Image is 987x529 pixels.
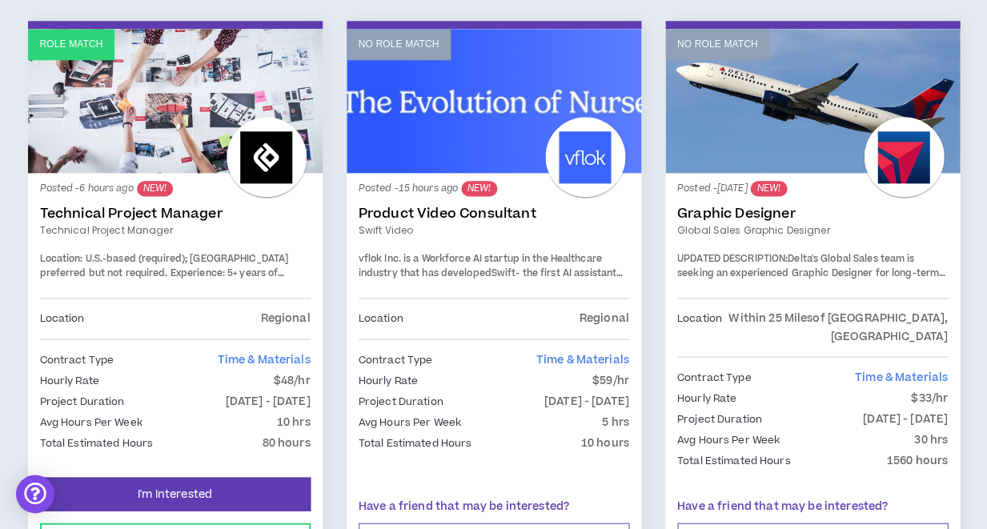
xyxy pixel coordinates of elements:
span: Delta's Global Sales team is seeking an experienced Graphic Designer for long-term contract suppo... [677,252,945,336]
strong: UPDATED DESCRIPTION: [677,252,788,266]
p: Within 25 Miles of [GEOGRAPHIC_DATA], [GEOGRAPHIC_DATA] [721,310,947,345]
p: No Role Match [677,37,758,52]
sup: NEW! [461,181,497,196]
p: Role Match [40,37,103,52]
p: Contract Type [40,351,114,368]
sup: NEW! [750,181,786,196]
a: Swift [491,267,516,280]
a: Role Match [28,29,323,173]
p: Project Duration [40,392,125,410]
p: 80 hours [262,434,310,451]
p: Contract Type [677,368,752,386]
p: Avg Hours Per Week [677,431,780,448]
p: Hourly Rate [40,371,99,389]
a: Product Video Consultant [359,206,629,222]
p: [DATE] - [DATE] [863,410,948,427]
p: Have a friend that may be interested? [677,498,948,515]
p: Total Estimated Hours [40,434,154,451]
p: Have a friend that may be interested? [359,498,629,515]
a: No Role Match [347,29,641,173]
a: Graphic Designer [677,206,948,222]
span: U.S.-based (required); [GEOGRAPHIC_DATA] preferred but not required. [40,252,289,280]
p: Posted - 15 hours ago [359,181,629,196]
span: Experience: [171,267,225,280]
p: [DATE] - [DATE] [226,392,311,410]
p: Posted - [DATE] [677,181,948,196]
p: Hourly Rate [359,371,418,389]
p: Project Duration [359,392,443,410]
p: $48/hr [274,371,311,389]
a: Swift video [359,223,629,238]
p: 1560 hours [886,451,947,469]
p: Location [359,310,403,327]
button: I'm Interested [40,477,311,511]
p: 30 hrs [914,431,948,448]
a: Global Sales Graphic Designer [677,223,948,238]
span: vflok Inc. is a Workforce AI startup in the Healthcare industry that has developed [359,252,602,280]
p: Avg Hours Per Week [359,413,461,431]
p: No Role Match [359,37,439,52]
a: Technical Project Manager [40,223,311,238]
p: 10 hrs [277,413,311,431]
sup: NEW! [137,181,173,196]
p: Hourly Rate [677,389,736,407]
a: No Role Match [665,29,960,173]
p: Location [677,310,722,345]
p: $59/hr [592,371,629,389]
span: Location: [40,252,83,266]
p: Location [40,310,85,327]
span: I'm Interested [138,487,212,502]
p: $33/hr [911,389,948,407]
p: 5 hrs [602,413,629,431]
p: Project Duration [677,410,762,427]
p: Posted - 6 hours ago [40,181,311,196]
p: Total Estimated Hours [359,434,472,451]
p: [DATE] - [DATE] [544,392,629,410]
p: Total Estimated Hours [677,451,791,469]
span: Time & Materials [854,369,947,385]
span: Time & Materials [217,351,310,367]
p: Contract Type [359,351,433,368]
p: Regional [260,310,310,327]
p: Regional [579,310,628,327]
div: Open Intercom Messenger [16,475,54,513]
a: Technical Project Manager [40,206,311,222]
p: Avg Hours Per Week [40,413,142,431]
span: Time & Materials [536,351,628,367]
p: 10 hours [580,434,628,451]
